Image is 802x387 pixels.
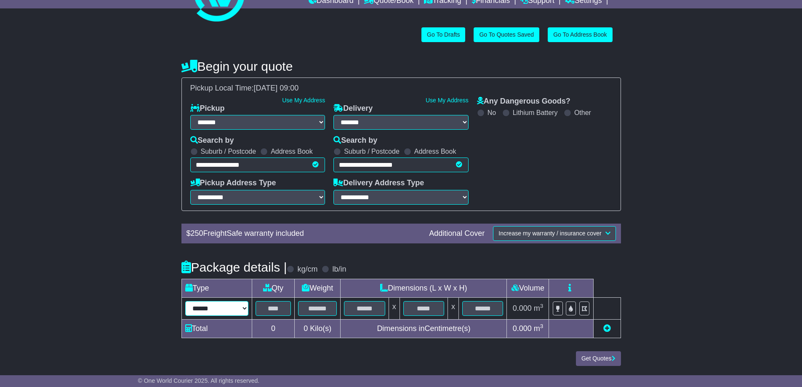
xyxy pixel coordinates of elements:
a: Use My Address [426,97,469,104]
span: [DATE] 09:00 [254,84,299,92]
div: Additional Cover [425,229,489,238]
button: Increase my warranty / insurance cover [493,226,615,241]
label: Suburb / Postcode [344,147,400,155]
label: Suburb / Postcode [201,147,256,155]
td: Volume [507,279,549,297]
span: 0 [304,324,308,333]
span: © One World Courier 2025. All rights reserved. [138,377,260,384]
span: Increase my warranty / insurance cover [498,230,601,237]
td: x [389,297,400,319]
span: 250 [191,229,203,238]
td: x [448,297,459,319]
span: m [534,324,544,333]
span: 0.000 [513,304,532,312]
span: m [534,304,544,312]
label: kg/cm [297,265,317,274]
td: Dimensions (L x W x H) [341,279,507,297]
label: Pickup [190,104,225,113]
label: No [488,109,496,117]
td: Weight [295,279,341,297]
td: Type [181,279,252,297]
h4: Begin your quote [181,59,621,73]
label: Pickup Address Type [190,179,276,188]
label: Delivery [333,104,373,113]
label: Lithium Battery [513,109,558,117]
td: Qty [252,279,295,297]
a: Add new item [603,324,611,333]
sup: 3 [540,323,544,329]
td: Dimensions in Centimetre(s) [341,319,507,338]
label: Any Dangerous Goods? [477,97,570,106]
div: Pickup Local Time: [186,84,616,93]
label: lb/in [332,265,346,274]
button: Get Quotes [576,351,621,366]
label: Address Book [414,147,456,155]
td: Kilo(s) [295,319,341,338]
label: Address Book [271,147,313,155]
label: Delivery Address Type [333,179,424,188]
a: Go To Address Book [548,27,612,42]
div: $ FreightSafe warranty included [182,229,425,238]
label: Search by [190,136,234,145]
td: Total [181,319,252,338]
label: Other [574,109,591,117]
h4: Package details | [181,260,287,274]
a: Use My Address [282,97,325,104]
a: Go To Quotes Saved [474,27,539,42]
label: Search by [333,136,377,145]
td: 0 [252,319,295,338]
sup: 3 [540,303,544,309]
a: Go To Drafts [421,27,465,42]
span: 0.000 [513,324,532,333]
